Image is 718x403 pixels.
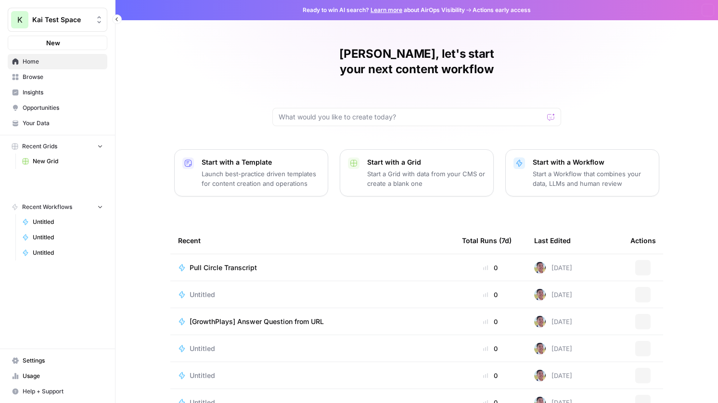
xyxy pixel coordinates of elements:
[23,104,103,112] span: Opportunities
[534,262,572,273] div: [DATE]
[178,290,447,299] a: Untitled
[23,387,103,396] span: Help + Support
[174,149,328,196] button: Start with a TemplateLaunch best-practice driven templates for content creation and operations
[534,262,546,273] img: 99f2gcj60tl1tjps57nny4cf0tt1
[462,344,519,353] div: 0
[279,112,543,122] input: What would you like to create today?
[8,100,107,116] a: Opportunities
[23,372,103,380] span: Usage
[202,157,320,167] p: Start with a Template
[534,343,572,354] div: [DATE]
[23,73,103,81] span: Browse
[534,289,546,300] img: 99f2gcj60tl1tjps57nny4cf0tt1
[178,371,447,380] a: Untitled
[178,263,447,273] a: Pull Circle Transcript
[533,169,651,188] p: Start a Workflow that combines your data, LLMs and human review
[8,353,107,368] a: Settings
[18,230,107,245] a: Untitled
[202,169,320,188] p: Launch best-practice driven templates for content creation and operations
[23,356,103,365] span: Settings
[18,214,107,230] a: Untitled
[534,316,546,327] img: 99f2gcj60tl1tjps57nny4cf0tt1
[462,227,512,254] div: Total Runs (7d)
[8,368,107,384] a: Usage
[8,85,107,100] a: Insights
[534,370,572,381] div: [DATE]
[367,169,486,188] p: Start a Grid with data from your CMS or create a blank one
[630,227,656,254] div: Actions
[8,139,107,154] button: Recent Grids
[367,157,486,167] p: Start with a Grid
[8,200,107,214] button: Recent Workflows
[18,245,107,260] a: Untitled
[462,317,519,326] div: 0
[23,119,103,128] span: Your Data
[534,316,572,327] div: [DATE]
[33,233,103,242] span: Untitled
[462,263,519,273] div: 0
[190,290,215,299] span: Untitled
[8,36,107,50] button: New
[340,149,494,196] button: Start with a GridStart a Grid with data from your CMS or create a blank one
[190,263,257,273] span: Pull Circle Transcript
[190,344,215,353] span: Untitled
[17,14,23,26] span: K
[22,203,72,211] span: Recent Workflows
[178,344,447,353] a: Untitled
[32,15,90,25] span: Kai Test Space
[18,154,107,169] a: New Grid
[8,69,107,85] a: Browse
[462,290,519,299] div: 0
[33,157,103,166] span: New Grid
[190,371,215,380] span: Untitled
[22,142,57,151] span: Recent Grids
[33,218,103,226] span: Untitled
[303,6,465,14] span: Ready to win AI search? about AirOps Visibility
[8,8,107,32] button: Workspace: Kai Test Space
[190,317,324,326] span: [GrowthPlays] Answer Question from URL
[8,54,107,69] a: Home
[534,370,546,381] img: 99f2gcj60tl1tjps57nny4cf0tt1
[46,38,60,48] span: New
[462,371,519,380] div: 0
[23,88,103,97] span: Insights
[8,116,107,131] a: Your Data
[272,46,561,77] h1: [PERSON_NAME], let's start your next content workflow
[533,157,651,167] p: Start with a Workflow
[178,227,447,254] div: Recent
[178,317,447,326] a: [GrowthPlays] Answer Question from URL
[534,343,546,354] img: 99f2gcj60tl1tjps57nny4cf0tt1
[33,248,103,257] span: Untitled
[23,57,103,66] span: Home
[505,149,659,196] button: Start with a WorkflowStart a Workflow that combines your data, LLMs and human review
[534,289,572,300] div: [DATE]
[473,6,531,14] span: Actions early access
[534,227,571,254] div: Last Edited
[8,384,107,399] button: Help + Support
[371,6,402,13] a: Learn more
